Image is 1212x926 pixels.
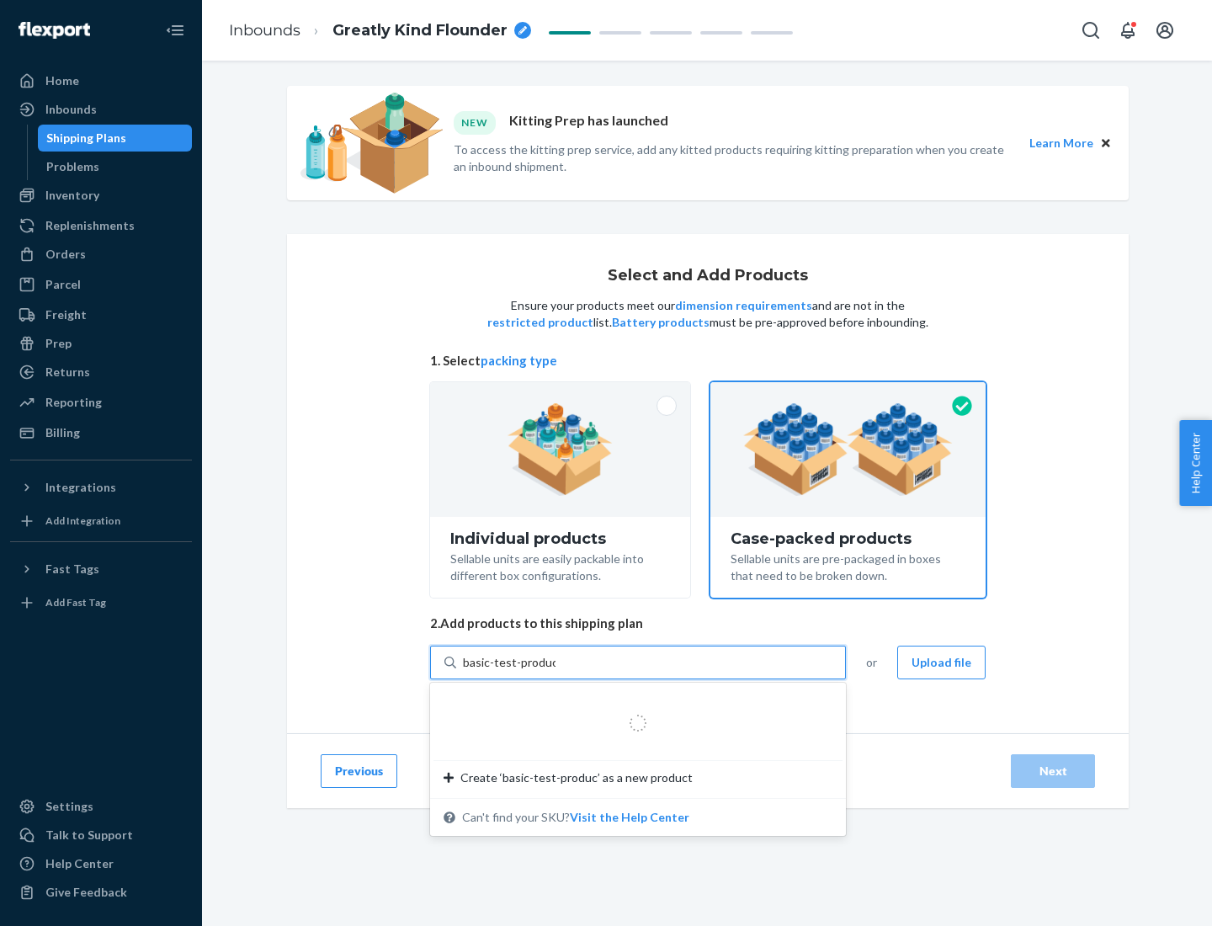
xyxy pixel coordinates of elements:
[10,182,192,209] a: Inventory
[10,474,192,501] button: Integrations
[45,394,102,411] div: Reporting
[45,798,93,815] div: Settings
[10,879,192,906] button: Give Feedback
[450,530,670,547] div: Individual products
[10,389,192,416] a: Reporting
[10,96,192,123] a: Inbounds
[481,352,557,370] button: packing type
[45,276,81,293] div: Parcel
[321,754,397,788] button: Previous
[10,508,192,535] a: Add Integration
[743,403,953,496] img: case-pack.59cecea509d18c883b923b81aeac6d0b.png
[10,419,192,446] a: Billing
[10,241,192,268] a: Orders
[46,158,99,175] div: Problems
[731,530,965,547] div: Case-packed products
[332,20,508,42] span: Greatly Kind Flounder
[1097,134,1115,152] button: Close
[10,212,192,239] a: Replenishments
[460,769,693,786] span: Create ‘basic-test-produc’ as a new product
[612,314,710,331] button: Battery products
[46,130,126,146] div: Shipping Plans
[454,111,496,134] div: NEW
[1029,134,1093,152] button: Learn More
[45,827,133,844] div: Talk to Support
[462,809,689,826] span: Can't find your SKU?
[45,884,127,901] div: Give Feedback
[45,246,86,263] div: Orders
[45,364,90,381] div: Returns
[229,21,300,40] a: Inbounds
[608,268,808,285] h1: Select and Add Products
[45,72,79,89] div: Home
[19,22,90,39] img: Flexport logo
[45,306,87,323] div: Freight
[508,403,613,496] img: individual-pack.facf35554cb0f1810c75b2bd6df2d64e.png
[1148,13,1182,47] button: Open account menu
[45,187,99,204] div: Inventory
[463,654,555,671] input: Create ‘basic-test-produc’ as a new productCan't find your SKU?Visit the Help Center
[450,547,670,584] div: Sellable units are easily packable into different box configurations.
[38,125,193,152] a: Shipping Plans
[10,359,192,386] a: Returns
[10,822,192,849] a: Talk to Support
[38,153,193,180] a: Problems
[45,217,135,234] div: Replenishments
[866,654,877,671] span: or
[1179,420,1212,506] button: Help Center
[10,556,192,583] button: Fast Tags
[1011,754,1095,788] button: Next
[45,479,116,496] div: Integrations
[10,271,192,298] a: Parcel
[1074,13,1108,47] button: Open Search Box
[675,297,812,314] button: dimension requirements
[486,297,930,331] p: Ensure your products meet our and are not in the list. must be pre-approved before inbounding.
[45,514,120,528] div: Add Integration
[509,111,668,134] p: Kitting Prep has launched
[731,547,965,584] div: Sellable units are pre-packaged in boxes that need to be broken down.
[10,850,192,877] a: Help Center
[45,561,99,577] div: Fast Tags
[10,330,192,357] a: Prep
[10,67,192,94] a: Home
[1111,13,1145,47] button: Open notifications
[10,589,192,616] a: Add Fast Tag
[45,335,72,352] div: Prep
[158,13,192,47] button: Close Navigation
[45,595,106,609] div: Add Fast Tag
[487,314,593,331] button: restricted product
[897,646,986,679] button: Upload file
[215,6,545,56] ol: breadcrumbs
[454,141,1014,175] p: To access the kitting prep service, add any kitted products requiring kitting preparation when yo...
[10,793,192,820] a: Settings
[45,855,114,872] div: Help Center
[430,615,986,632] span: 2. Add products to this shipping plan
[570,809,689,826] button: Create ‘basic-test-produc’ as a new productCan't find your SKU?
[10,301,192,328] a: Freight
[45,424,80,441] div: Billing
[430,352,986,370] span: 1. Select
[45,101,97,118] div: Inbounds
[1025,763,1081,780] div: Next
